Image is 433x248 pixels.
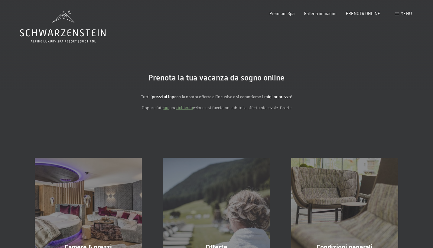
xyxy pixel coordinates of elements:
p: Oppure fate una veloce e vi facciamo subito la offerta piacevole. Grazie [83,104,350,111]
span: Prenota la tua vacanza da sogno online [148,73,285,82]
p: Tutti i con la nostra offerta all'incusive e vi garantiamo il ! [83,93,350,100]
a: Premium Spa [269,11,295,16]
a: quì [164,105,169,110]
strong: prezzi al top [152,94,174,99]
a: Galleria immagini [304,11,337,16]
span: Menu [400,11,412,16]
strong: miglior prezzo [264,94,291,99]
a: richiesta [176,105,193,110]
a: PRENOTA ONLINE [346,11,380,16]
